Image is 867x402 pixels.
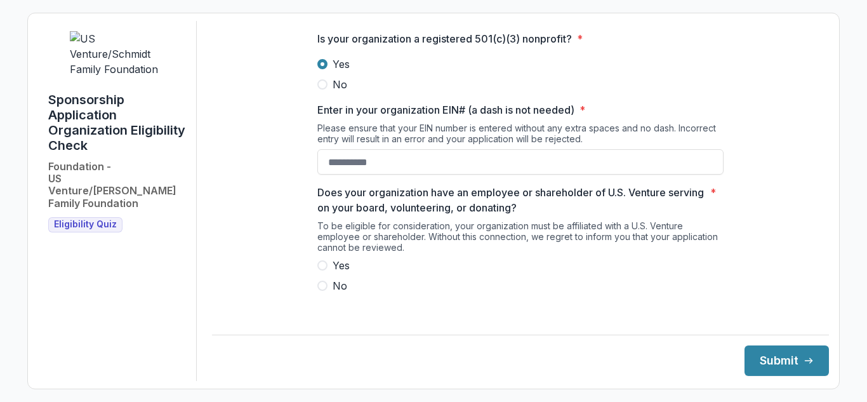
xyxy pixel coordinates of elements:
[333,258,350,273] span: Yes
[317,220,724,258] div: To be eligible for consideration, your organization must be affiliated with a U.S. Venture employ...
[317,102,574,117] p: Enter in your organization EIN# (a dash is not needed)
[317,185,705,215] p: Does your organization have an employee or shareholder of U.S. Venture serving on your board, vol...
[333,278,347,293] span: No
[48,92,186,153] h1: Sponsorship Application Organization Eligibility Check
[745,345,829,376] button: Submit
[48,161,186,210] h2: Foundation - US Venture/[PERSON_NAME] Family Foundation
[54,219,117,230] span: Eligibility Quiz
[333,57,350,72] span: Yes
[317,31,572,46] p: Is your organization a registered 501(c)(3) nonprofit?
[317,123,724,149] div: Please ensure that your EIN number is entered without any extra spaces and no dash. Incorrect ent...
[70,31,165,77] img: US Venture/Schmidt Family Foundation
[333,77,347,92] span: No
